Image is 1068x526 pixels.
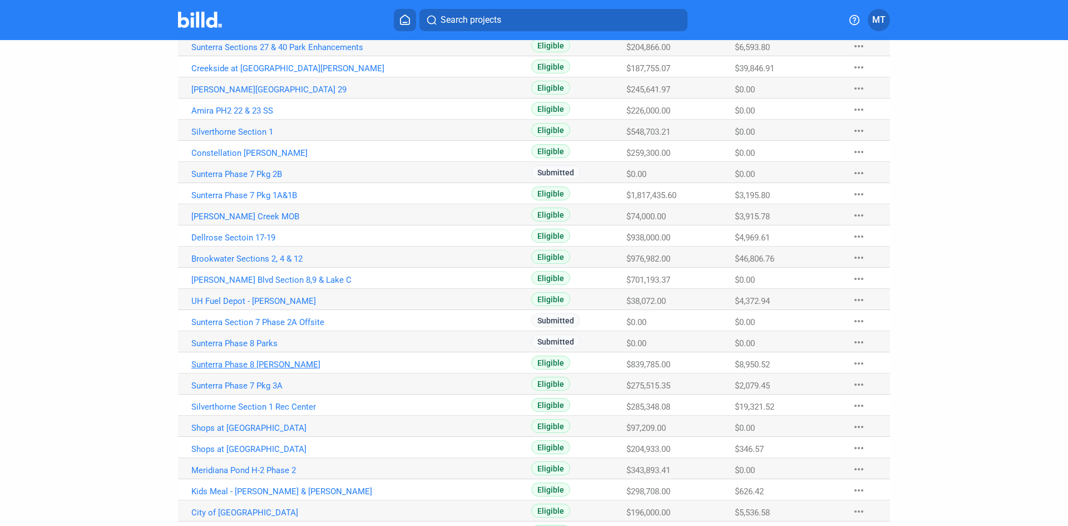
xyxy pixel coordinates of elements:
[531,504,570,518] span: Eligible
[852,188,866,201] mat-icon: more_horiz
[626,275,670,285] span: $701,193.37
[531,440,570,454] span: Eligible
[852,420,866,434] mat-icon: more_horiz
[531,165,580,179] span: Submitted
[531,483,570,496] span: Eligible
[191,148,438,158] a: Constellation [PERSON_NAME]
[419,9,688,31] button: Search projects
[191,381,438,391] a: Sunterra Phase 7 Pkg 3A
[626,190,676,200] span: $1,817,435.60
[735,190,770,200] span: $3,195.80
[531,461,570,475] span: Eligible
[626,106,670,116] span: $226,000.00
[852,293,866,307] mat-icon: more_horiz
[626,423,666,433] span: $97,209.00
[735,254,774,264] span: $46,806.76
[191,212,438,222] a: [PERSON_NAME] Creek MOB
[531,419,570,433] span: Eligible
[852,166,866,180] mat-icon: more_horiz
[626,317,646,327] span: $0.00
[531,60,570,73] span: Eligible
[626,296,666,306] span: $38,072.00
[191,508,438,518] a: City of [GEOGRAPHIC_DATA]
[191,42,438,52] a: Sunterra Sections 27 & 40 Park Enhancements
[191,486,438,496] a: Kids Meal - [PERSON_NAME] & [PERSON_NAME]
[626,127,670,137] span: $548,703.21
[852,230,866,243] mat-icon: more_horiz
[852,209,866,222] mat-icon: more_horiz
[735,402,774,412] span: $19,321.52
[441,13,501,27] span: Search projects
[191,423,438,433] a: Shops at [GEOGRAPHIC_DATA]
[852,484,866,497] mat-icon: more_horiz
[852,145,866,159] mat-icon: more_horiz
[735,317,755,327] span: $0.00
[735,360,770,370] span: $8,950.52
[191,254,438,264] a: Brookwater Sections 2, 4 & 12
[735,444,764,454] span: $346.57
[531,102,570,116] span: Eligible
[531,38,570,52] span: Eligible
[735,169,755,179] span: $0.00
[626,402,670,412] span: $285,348.08
[735,381,770,391] span: $2,079.45
[868,9,890,31] button: MT
[531,144,570,158] span: Eligible
[178,12,222,28] img: Billd Company Logo
[852,378,866,391] mat-icon: more_horiz
[852,399,866,412] mat-icon: more_horiz
[626,169,646,179] span: $0.00
[191,127,438,137] a: Silverthorne Section 1
[852,463,866,476] mat-icon: more_horiz
[626,212,666,222] span: $74,000.00
[735,85,755,95] span: $0.00
[852,441,866,455] mat-icon: more_horiz
[191,169,438,179] a: Sunterra Phase 7 Pkg 2B
[626,381,670,391] span: $275,515.35
[531,81,570,95] span: Eligible
[191,190,438,200] a: Sunterra Phase 7 Pkg 1A&1B
[531,356,570,370] span: Eligible
[735,42,770,52] span: $6,593.80
[626,42,670,52] span: $204,866.00
[191,85,438,95] a: [PERSON_NAME][GEOGRAPHIC_DATA] 29
[626,444,670,454] span: $204,933.00
[191,338,438,348] a: Sunterra Phase 8 Parks
[531,398,570,412] span: Eligible
[735,486,764,496] span: $626.42
[735,148,755,158] span: $0.00
[531,313,580,327] span: Submitted
[852,82,866,95] mat-icon: more_horiz
[852,40,866,53] mat-icon: more_horiz
[626,508,670,518] span: $196,000.00
[852,314,866,328] mat-icon: more_horiz
[531,229,570,243] span: Eligible
[626,338,646,348] span: $0.00
[191,444,438,454] a: Shops at [GEOGRAPHIC_DATA]
[735,508,770,518] span: $5,536.58
[626,148,670,158] span: $259,300.00
[626,360,670,370] span: $839,785.00
[191,402,438,412] a: Silverthorne Section 1 Rec Center
[531,123,570,137] span: Eligible
[852,272,866,286] mat-icon: more_horiz
[735,233,770,243] span: $4,969.61
[735,127,755,137] span: $0.00
[735,275,755,285] span: $0.00
[735,296,770,306] span: $4,372.94
[626,486,670,496] span: $298,708.00
[735,63,774,73] span: $39,846.91
[852,505,866,518] mat-icon: more_horiz
[852,357,866,370] mat-icon: more_horiz
[531,271,570,285] span: Eligible
[626,254,670,264] span: $976,982.00
[626,465,670,475] span: $343,893.41
[531,292,570,306] span: Eligible
[531,186,570,200] span: Eligible
[735,423,755,433] span: $0.00
[852,103,866,116] mat-icon: more_horiz
[735,338,755,348] span: $0.00
[626,63,670,73] span: $187,755.07
[735,212,770,222] span: $3,915.78
[531,377,570,391] span: Eligible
